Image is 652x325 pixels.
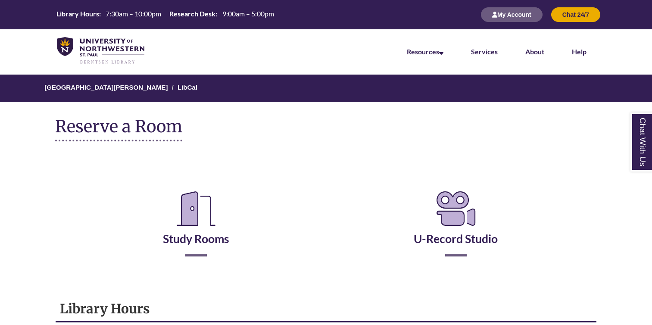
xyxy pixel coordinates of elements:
nav: Breadcrumb [55,75,596,102]
a: Chat 24/7 [551,11,600,18]
button: Chat 24/7 [551,7,600,22]
img: UNWSP Library Logo [57,37,144,65]
a: U-Record Studio [414,210,498,246]
a: Help [572,47,586,56]
th: Research Desk: [166,9,218,19]
h1: Reserve a Room [55,117,182,141]
a: [GEOGRAPHIC_DATA][PERSON_NAME] [44,84,168,91]
a: About [525,47,544,56]
a: Services [471,47,498,56]
table: Hours Today [53,9,277,19]
a: My Account [481,11,543,18]
div: Reserve a Room [55,163,596,282]
a: LibCal [178,84,197,91]
th: Library Hours: [53,9,102,19]
button: My Account [481,7,543,22]
a: Study Rooms [163,210,229,246]
a: Hours Today [53,9,277,20]
span: 7:30am – 10:00pm [106,9,161,18]
h1: Library Hours [60,300,592,317]
a: Resources [407,47,443,56]
span: 9:00am – 5:00pm [222,9,274,18]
